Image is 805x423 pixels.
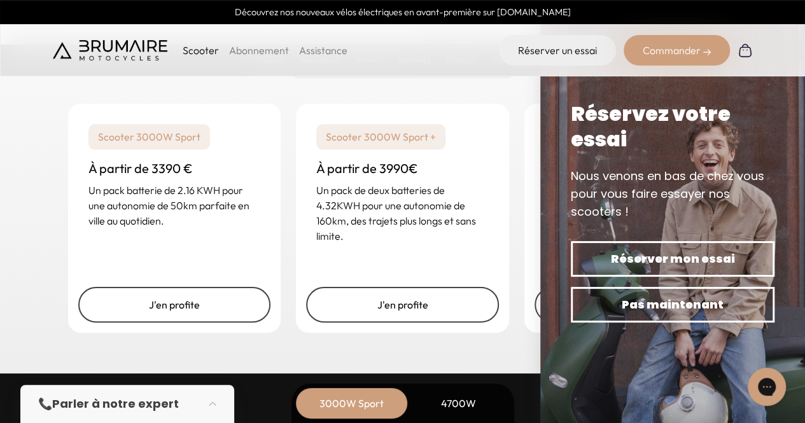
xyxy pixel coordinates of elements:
p: Scooter [183,43,219,58]
div: Commander [624,35,730,66]
img: right-arrow-2.png [703,48,711,56]
iframe: Gorgias live chat messenger [741,363,792,410]
img: Brumaire Motocycles [53,40,167,60]
a: J'en profite [306,287,499,322]
p: Un pack batterie de 2.16 KWH pour une autonomie de 50km parfaite en ville au quotidien. [88,183,261,228]
h3: À partir de 3390 € [88,160,261,177]
h3: À partir de 3990€ [316,160,489,177]
div: 4700W [408,388,510,419]
p: Scooter 3000W Sport [88,124,210,149]
p: Un pack de deux batteries de 4.32KWH pour une autonomie de 160km, des trajets plus longs et sans ... [316,183,489,244]
div: 3000W Sport [301,388,403,419]
a: Abonnement [229,44,289,57]
a: Réserver un essai [499,35,616,66]
a: J'en profite [535,287,727,322]
p: Scooter 3000W Sport + [316,124,445,149]
img: Panier [738,43,753,58]
a: Assistance [299,44,347,57]
a: J'en profite [78,287,271,322]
